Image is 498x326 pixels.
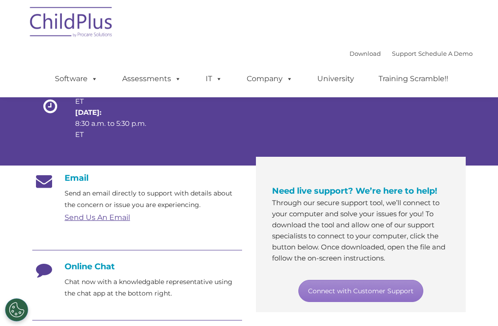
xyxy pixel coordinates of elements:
a: Connect with Customer Support [298,280,423,302]
button: Cookies Settings [5,298,28,321]
a: Send Us An Email [65,213,130,222]
a: Schedule A Demo [418,50,473,57]
h4: Email [32,173,242,183]
a: Company [237,70,302,88]
p: Send an email directly to support with details about the concern or issue you are experiencing. [65,188,242,211]
a: Assessments [113,70,190,88]
a: University [308,70,363,88]
h4: Online Chat [32,261,242,272]
strong: [DATE]: [75,108,101,117]
a: IT [196,70,231,88]
span: Need live support? We’re here to help! [272,186,437,196]
a: Support [392,50,416,57]
p: 8:30 a.m. to 6:30 p.m. ET 8:30 a.m. to 5:30 p.m. ET [75,74,148,140]
iframe: Chat Widget [452,282,498,326]
a: Training Scramble!! [369,70,457,88]
font: | [350,50,473,57]
p: Through our secure support tool, we’ll connect to your computer and solve your issues for you! To... [272,197,450,264]
a: Software [46,70,107,88]
p: Chat now with a knowledgable representative using the chat app at the bottom right. [65,276,242,299]
img: ChildPlus by Procare Solutions [25,0,118,47]
a: Download [350,50,381,57]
